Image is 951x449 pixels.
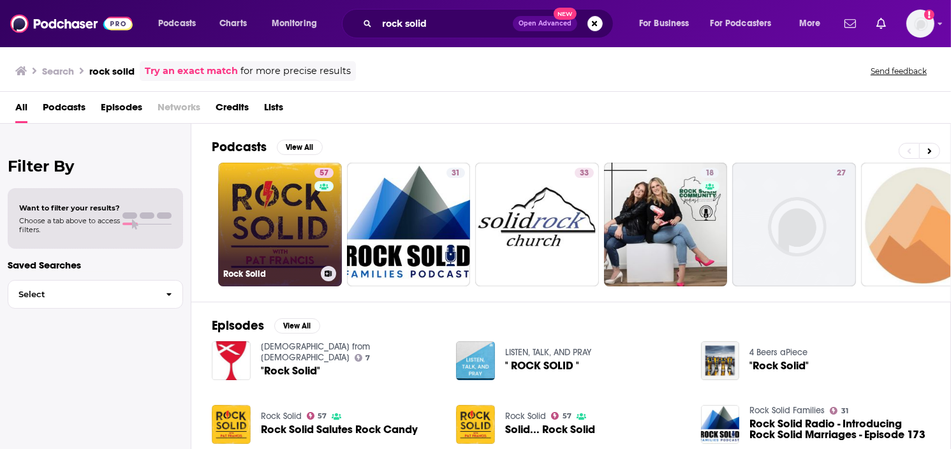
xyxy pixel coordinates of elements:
[314,168,334,178] a: 57
[261,424,418,435] a: Rock Solid Salutes Rock Candy
[355,354,371,362] a: 7
[261,411,302,422] a: Rock Solid
[554,8,577,20] span: New
[513,16,577,31] button: Open AdvancedNew
[799,15,821,33] span: More
[43,97,85,123] span: Podcasts
[218,163,342,286] a: 57Rock Solid
[575,168,594,178] a: 33
[212,139,323,155] a: PodcastsView All
[219,15,247,33] span: Charts
[563,413,571,419] span: 57
[475,163,599,286] a: 33
[261,341,370,363] a: Sermons from First Christian Church
[906,10,934,38] span: Logged in as TaraKennedy
[15,97,27,123] a: All
[212,318,320,334] a: EpisodesView All
[839,13,861,34] a: Show notifications dropdown
[700,168,719,178] a: 18
[212,318,264,334] h2: Episodes
[145,64,238,78] a: Try an exact match
[263,13,334,34] button: open menu
[89,65,135,77] h3: rock solid
[318,413,327,419] span: 57
[867,66,931,77] button: Send feedback
[456,341,495,380] img: " ROCK SOLID "
[158,97,200,123] span: Networks
[149,13,212,34] button: open menu
[924,10,934,20] svg: Add a profile image
[701,341,740,380] img: "Rock Solid"
[320,167,328,180] span: 57
[354,9,626,38] div: Search podcasts, credits, & more...
[551,412,571,420] a: 57
[240,64,351,78] span: for more precise results
[505,360,579,371] a: " ROCK SOLID "
[832,168,851,178] a: 27
[519,20,571,27] span: Open Advanced
[505,424,595,435] a: Solid... Rock Solid
[8,290,156,298] span: Select
[274,318,320,334] button: View All
[906,10,934,38] button: Show profile menu
[446,168,465,178] a: 31
[701,405,740,444] img: Rock Solid Radio - Introducing Rock Solid Marriages - Episode 173
[711,15,772,33] span: For Podcasters
[272,15,317,33] span: Monitoring
[456,405,495,444] img: Solid... Rock Solid
[749,418,930,440] a: Rock Solid Radio - Introducing Rock Solid Marriages - Episode 173
[261,365,320,376] a: "Rock Solid"
[307,412,327,420] a: 57
[212,405,251,444] a: Rock Solid Salutes Rock Candy
[377,13,513,34] input: Search podcasts, credits, & more...
[749,360,809,371] a: "Rock Solid"
[830,407,848,415] a: 31
[8,259,183,271] p: Saved Searches
[8,157,183,175] h2: Filter By
[452,167,460,180] span: 31
[212,139,267,155] h2: Podcasts
[216,97,249,123] a: Credits
[158,15,196,33] span: Podcasts
[604,163,728,286] a: 18
[264,97,283,123] a: Lists
[639,15,689,33] span: For Business
[705,167,714,180] span: 18
[347,163,471,286] a: 31
[10,11,133,36] img: Podchaser - Follow, Share and Rate Podcasts
[749,405,825,416] a: Rock Solid Families
[505,347,591,358] a: LISTEN, TALK, AND PRAY
[42,65,74,77] h3: Search
[19,216,120,234] span: Choose a tab above to access filters.
[790,13,837,34] button: open menu
[841,408,848,414] span: 31
[101,97,142,123] a: Episodes
[505,411,546,422] a: Rock Solid
[19,203,120,212] span: Want to filter your results?
[211,13,254,34] a: Charts
[702,13,790,34] button: open menu
[837,167,846,180] span: 27
[630,13,705,34] button: open menu
[8,280,183,309] button: Select
[223,269,316,279] h3: Rock Solid
[212,341,251,380] img: "Rock Solid"
[906,10,934,38] img: User Profile
[365,355,370,361] span: 7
